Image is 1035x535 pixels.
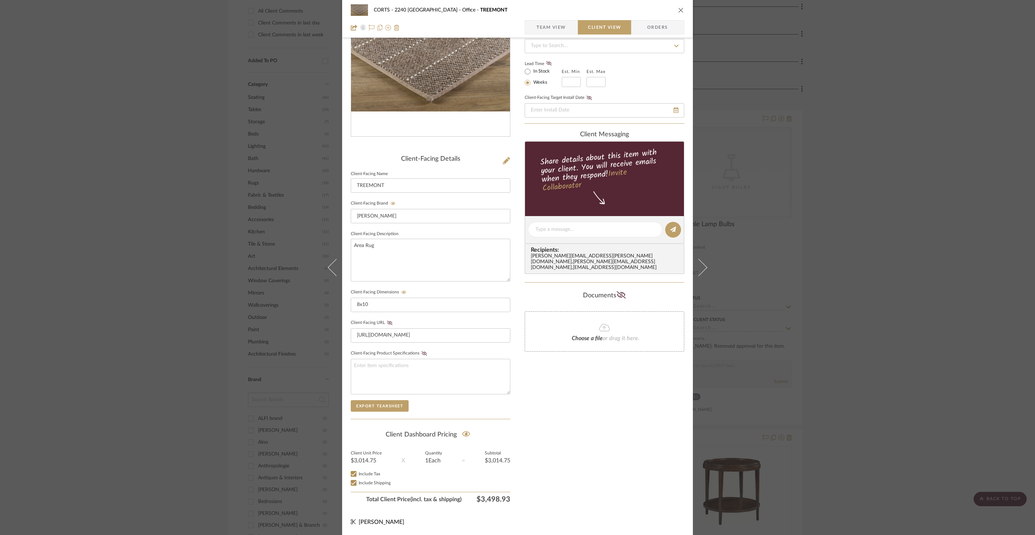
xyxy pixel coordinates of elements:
button: Lead Time [544,60,554,67]
div: client Messaging [525,131,684,139]
div: = [462,456,465,465]
span: Office [462,8,480,13]
label: Client-Facing Name [351,172,388,176]
button: close [678,7,684,13]
label: In Stock [532,68,550,75]
span: [PERSON_NAME] [359,519,404,525]
span: (incl. tax & shipping) [410,495,461,504]
label: Lead Time [525,60,562,67]
label: Weeks [532,79,547,86]
div: Client Dashboard Pricing [351,426,510,443]
button: Client-Facing URL [385,320,395,325]
img: 9c9fd1c3-df5d-467a-b9e2-fbc16b45bb38_436x436.jpg [351,6,510,112]
input: Enter Client-Facing Brand [351,209,510,223]
label: Client-Facing Target Install Date [525,95,594,100]
input: Enter Client-Facing Item Name [351,178,510,193]
label: Subtotal [485,452,510,455]
span: TREEMONT [480,8,507,13]
input: Type to Search… [525,39,684,53]
div: X [401,456,405,465]
label: Est. Min [562,69,580,74]
span: or drag it here. [603,335,639,341]
span: Team View [537,20,566,35]
span: $3,498.93 [461,495,510,504]
label: Client-Facing URL [351,320,395,325]
button: Client-Facing Dimensions [399,290,409,295]
div: Share details about this item with your client. You will receive emails when they respond! [524,146,685,195]
div: Documents [525,290,684,301]
div: $3,014.75 [485,458,510,463]
label: Client-Facing Brand [351,201,398,206]
span: Orders [639,20,676,35]
div: [PERSON_NAME][EMAIL_ADDRESS][PERSON_NAME][DOMAIN_NAME] , [PERSON_NAME][EMAIL_ADDRESS][DOMAIN_NAME... [531,253,681,271]
label: Client-Facing Dimensions [351,290,409,295]
label: Quantity [425,452,442,455]
mat-radio-group: Select item type [525,67,562,87]
span: Include Shipping [359,481,391,485]
button: Client-Facing Brand [388,201,398,206]
div: 0 [351,6,510,112]
span: Include Tax [359,472,380,476]
span: Recipients: [531,247,681,253]
span: CORTS - 2240 [GEOGRAPHIC_DATA] [374,8,462,13]
div: Client-Facing Details [351,155,510,163]
span: Client View [588,20,621,35]
button: Client-Facing Target Install Date [584,95,594,100]
button: Client-Facing Product Specifications [419,351,429,356]
label: Client-Facing Description [351,232,399,236]
span: Total Client Price [351,495,461,504]
label: Client-Facing Product Specifications [351,351,429,356]
img: Remove from project [394,25,400,31]
input: Enter item URL [351,328,510,343]
input: Enter item dimensions [351,298,510,312]
label: Client Unit Price [351,452,382,455]
label: Est. Max [586,69,606,74]
button: Export Tearsheet [351,400,409,412]
input: Enter Install Date [525,103,684,118]
div: $3,014.75 [351,458,382,463]
span: Choose a file [572,335,603,341]
img: 9c9fd1c3-df5d-467a-b9e2-fbc16b45bb38_48x40.jpg [351,3,368,17]
div: 1 Each [425,458,442,463]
